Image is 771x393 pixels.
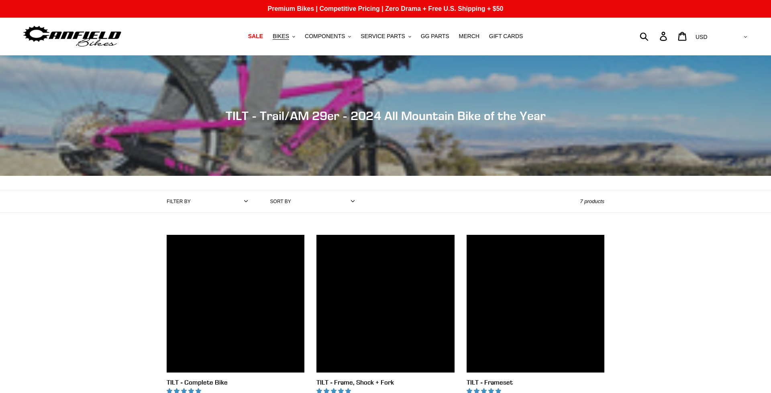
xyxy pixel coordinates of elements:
[273,33,289,40] span: BIKES
[244,31,267,42] a: SALE
[361,33,405,40] span: SERVICE PARTS
[167,198,191,205] label: Filter by
[22,24,122,49] img: Canfield Bikes
[301,31,355,42] button: COMPONENTS
[270,198,291,205] label: Sort by
[580,198,604,204] span: 7 products
[644,27,665,45] input: Search
[226,108,546,123] span: TILT - Trail/AM 29er - 2024 All Mountain Bike of the Year
[421,33,449,40] span: GG PARTS
[269,31,299,42] button: BIKES
[417,31,453,42] a: GG PARTS
[305,33,345,40] span: COMPONENTS
[357,31,415,42] button: SERVICE PARTS
[485,31,527,42] a: GIFT CARDS
[455,31,483,42] a: MERCH
[489,33,523,40] span: GIFT CARDS
[459,33,479,40] span: MERCH
[248,33,263,40] span: SALE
